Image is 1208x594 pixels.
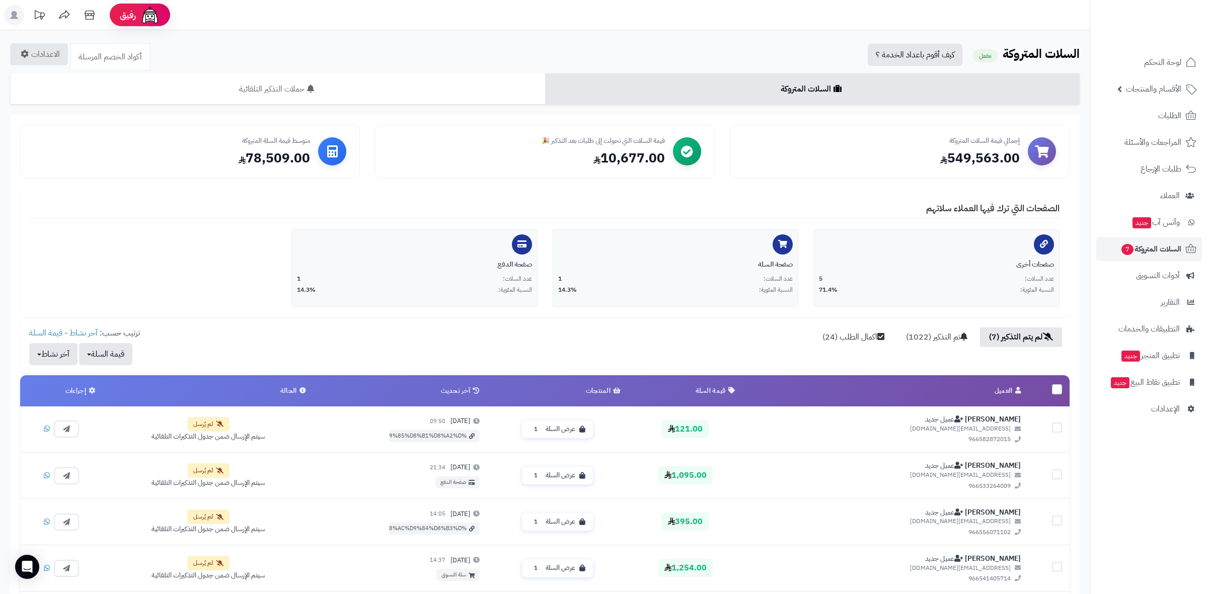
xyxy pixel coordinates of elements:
[980,327,1062,347] a: لم يتم التذكير (7)
[819,286,838,294] span: 71.4%
[1144,55,1181,69] span: لوحة التحكم
[450,416,470,426] span: [DATE]
[750,574,1021,583] span: 966541405714
[750,435,1021,444] span: 966582872015
[152,432,265,442] div: سيتم الإرسال ضمن جدول التذكيرات التلقائية
[1096,210,1202,234] a: وآتس آبجديد
[1096,344,1202,368] a: تطبيق المتجرجديد
[430,510,445,518] small: 14:05
[759,286,793,294] span: النسبة المئوية:
[925,553,963,564] span: عميل جديد - لم يقم بأي طلبات سابقة
[297,260,532,270] div: صفحة الدفع
[530,471,542,481] span: 1
[658,466,713,484] span: 1,095.00
[450,510,470,519] span: [DATE]
[965,507,1021,518] a: [PERSON_NAME]
[897,327,976,347] a: تم التذكير (1022)
[1131,215,1180,229] span: وآتس آب
[546,425,575,434] span: عرض السلة
[34,150,310,167] div: 78,509.00
[530,517,542,527] span: 1
[152,478,265,488] div: سيتم الإرسال ضمن جدول التذكيرات التلقائية
[29,327,62,339] a: قيمة السلة
[1096,104,1202,128] a: الطلبات
[750,425,1021,433] span: [EMAIL_ADDRESS][DOMAIN_NAME]
[522,467,593,485] button: عرض السلة 1
[868,44,962,66] a: كيف أقوم باعداد الخدمة ؟
[120,9,136,21] span: رفيق
[314,375,487,406] th: آخر تحديث
[1020,286,1054,294] span: النسبة المئوية:
[750,471,1021,479] span: [EMAIL_ADDRESS][DOMAIN_NAME]
[1096,237,1202,261] a: السلات المتروكة7
[450,463,470,472] span: [DATE]
[662,420,709,438] span: 121.00
[1096,397,1202,421] a: الإعدادات
[1132,217,1151,228] span: جديد
[819,260,1054,270] div: صفحات أخرى
[545,73,1080,105] a: السلات المتروكة
[1096,157,1202,181] a: طلبات الإرجاع
[498,286,532,294] span: النسبة المئوية:
[965,414,1021,425] a: [PERSON_NAME]
[662,513,709,531] span: 395.00
[430,556,445,564] small: 14:37
[34,136,310,146] div: متوسط قيمة السلة المتروكة
[69,327,98,339] a: آخر نشاط
[1161,295,1180,309] span: التقارير
[1096,370,1202,394] a: تطبيق نقاط البيعجديد
[30,203,1060,219] h4: الصفحات التي ترك فيها العملاء سلاتهم
[530,563,542,573] span: 1
[1121,244,1134,255] span: 7
[435,476,480,488] a: صفحة الدفع
[743,136,1020,146] div: إجمالي قيمة السلات المتروكة
[925,507,963,518] span: عميل جديد - لم يقم بأي طلبات سابقة
[558,286,577,294] span: 14.3%
[1126,82,1181,96] span: الأقسام والمنتجات
[152,524,265,534] div: سيتم الإرسال ضمن جدول التذكيرات التلقائية
[10,43,68,65] a: الاعدادات
[430,464,445,472] small: 21:34
[1118,322,1180,336] span: التطبيقات والخدمات
[750,528,1021,537] span: 966556071102
[1158,109,1181,123] span: الطلبات
[1124,135,1181,149] span: المراجعات والأسئلة
[1025,275,1054,283] span: عدد السلات:
[658,559,713,577] span: 1,254.00
[522,420,593,439] button: عرض السلة 1
[546,517,575,527] span: عرض السلة
[522,513,593,531] button: عرض السلة 1
[558,275,562,283] span: 1
[558,260,793,270] div: صفحة السلة
[140,5,160,25] img: ai-face.png
[1111,377,1129,388] span: جديد
[193,513,213,521] span: لم يُرسل
[1121,351,1140,362] span: جديد
[389,523,480,535] a: %D8%AC%D9%84%D8%B3%D
[750,564,1021,572] span: [EMAIL_ADDRESS][DOMAIN_NAME]
[546,471,575,480] span: عرض السلة
[1096,317,1202,341] a: التطبيقات والخدمات
[389,150,665,167] div: 10,677.00
[15,555,39,579] div: Open Intercom Messenger
[193,420,213,429] span: لم يُرسل
[20,375,103,406] th: إجراءات
[1096,264,1202,288] a: أدوات التسويق
[973,49,998,62] small: مفعل
[743,150,1020,167] div: 549,563.00
[79,343,132,365] button: قيمة السلة
[27,5,52,28] a: تحديثات المنصة
[1160,189,1180,203] span: العملاء
[28,327,140,365] ul: ترتيب حسب: -
[1120,242,1181,256] span: السلات المتروكة
[297,275,300,283] span: 1
[530,425,542,435] span: 1
[750,517,1021,526] span: [EMAIL_ADDRESS][DOMAIN_NAME]
[925,414,963,425] span: عميل جديد - لم يقم بأي طلبات سابقة
[436,569,480,581] a: سلة التسوق
[103,375,314,406] th: الحالة
[1120,349,1180,363] span: تطبيق المتجر
[503,275,532,283] span: عدد السلات:
[1151,402,1180,416] span: الإعدادات
[430,417,445,426] small: 09:50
